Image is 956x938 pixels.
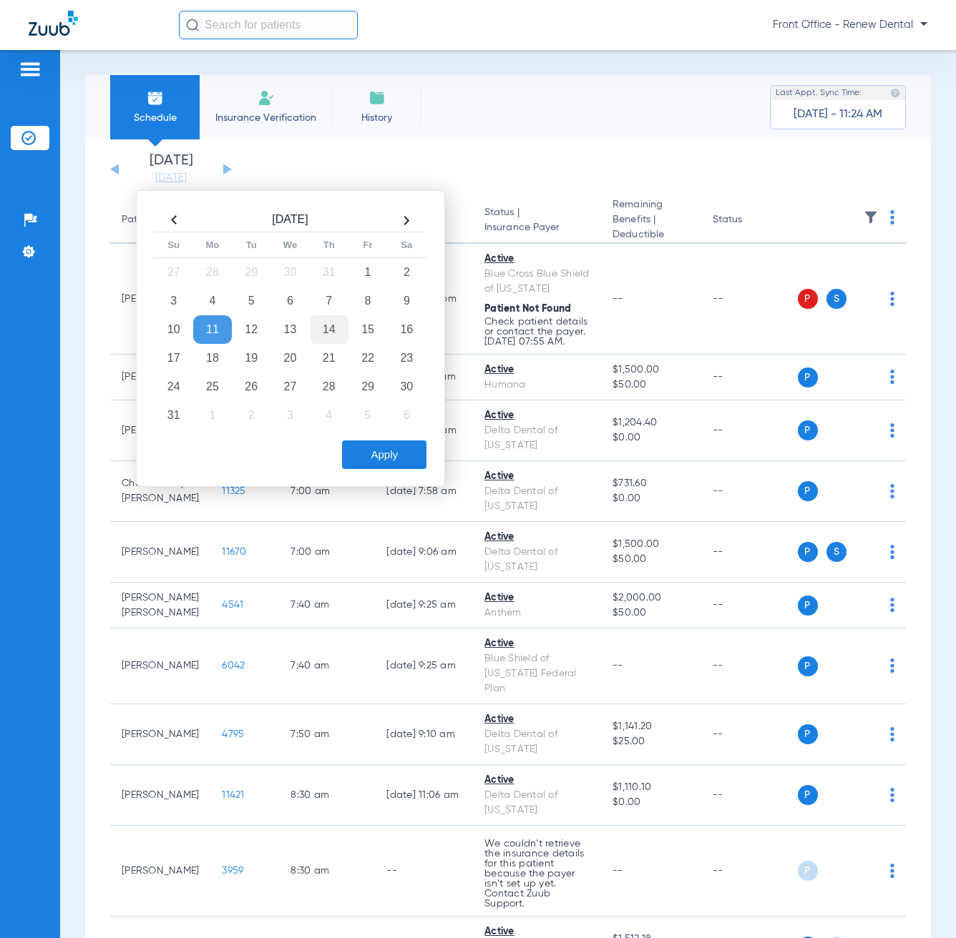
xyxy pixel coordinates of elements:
div: Active [484,636,590,651]
td: -- [701,765,798,826]
img: x.svg [858,484,872,498]
td: [PERSON_NAME] [110,522,210,583]
td: [PERSON_NAME] [110,628,210,704]
span: $50.00 [613,606,689,621]
img: group-dot-blue.svg [890,727,894,741]
td: [DATE] 9:25 AM [375,583,473,628]
td: 7:00 AM [279,461,375,522]
span: Last Appt. Sync Time: [776,86,862,100]
td: [DATE] 7:58 AM [375,461,473,522]
span: P [798,481,818,501]
span: Deductible [613,227,689,242]
th: Status [701,197,798,244]
td: -- [701,704,798,765]
img: last sync help info [890,88,900,98]
div: Patient Name [122,212,185,227]
div: Delta Dental of [US_STATE] [484,484,590,514]
span: Patient Not Found [484,304,571,314]
div: Active [484,773,590,788]
button: Apply [342,440,426,469]
td: 8:30 AM [279,765,375,826]
img: x.svg [858,370,872,384]
div: Active [484,252,590,267]
span: $25.00 [613,734,689,749]
td: [DATE] 9:06 AM [375,522,473,583]
td: -- [375,826,473,917]
td: -- [701,583,798,628]
span: $50.00 [613,377,689,393]
span: $1,500.00 [613,537,689,552]
td: -- [701,355,798,400]
span: Front Office - Renew Dental [773,18,927,32]
div: Active [484,362,590,377]
div: Anthem [484,606,590,621]
p: Check patient details or contact the payer. [DATE] 07:55 AM. [484,317,590,347]
span: S [826,542,847,562]
div: Blue Cross Blue Shield of [US_STATE] [484,267,590,297]
div: Delta Dental of [US_STATE] [484,727,590,757]
div: Active [484,530,590,545]
td: -- [701,461,798,522]
span: $0.00 [613,795,689,810]
img: x.svg [858,727,872,741]
td: -- [701,522,798,583]
td: -- [701,826,798,917]
th: [DATE] [193,209,387,232]
img: group-dot-blue.svg [890,788,894,802]
img: group-dot-blue.svg [890,598,894,612]
td: Chaunnessey [PERSON_NAME] [110,461,210,522]
span: 11325 [222,486,245,496]
td: [DATE] 9:10 AM [375,704,473,765]
img: x.svg [858,545,872,559]
td: -- [701,244,798,355]
img: x.svg [858,788,872,802]
span: History [343,111,411,125]
span: $0.00 [613,491,689,506]
td: [PERSON_NAME] [110,765,210,826]
a: [DATE] [128,171,214,185]
td: 7:40 AM [279,583,375,628]
span: -- [613,294,623,304]
iframe: Chat Widget [884,869,956,938]
span: $0.00 [613,430,689,445]
img: Search Icon [186,19,199,31]
img: x.svg [858,598,872,612]
span: -- [613,661,623,671]
th: Status | [473,197,601,244]
img: group-dot-blue.svg [890,545,894,559]
span: $1,500.00 [613,362,689,377]
img: Schedule [147,89,164,107]
td: -- [701,400,798,461]
span: $1,110.10 [613,780,689,795]
td: 7:00 AM [279,522,375,583]
img: x.svg [858,864,872,878]
td: [DATE] 9:25 AM [375,628,473,704]
li: [DATE] [128,154,214,185]
th: Remaining Benefits | [601,197,701,244]
span: -- [613,866,623,876]
p: We couldn’t retrieve the insurance details for this patient because the payer isn’t set up yet. C... [484,839,590,909]
td: [PERSON_NAME] [110,704,210,765]
span: Insurance Payer [484,220,590,235]
span: P [798,289,818,309]
span: P [798,656,818,676]
div: Delta Dental of [US_STATE] [484,423,590,453]
div: Active [484,591,590,606]
span: 4795 [222,729,244,739]
span: P [798,724,818,744]
div: Active [484,469,590,484]
img: x.svg [858,658,872,673]
td: 7:40 AM [279,628,375,704]
span: 11670 [222,547,246,557]
span: 11421 [222,790,244,800]
td: [DATE] 11:06 AM [375,765,473,826]
div: Blue Shield of [US_STATE] Federal Plan [484,651,590,696]
img: filter.svg [864,210,878,224]
span: 3959 [222,866,243,876]
td: 8:30 AM [279,826,375,917]
span: $1,141.20 [613,719,689,734]
td: 7:50 AM [279,704,375,765]
span: 4541 [222,600,243,610]
span: $731.60 [613,476,689,491]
